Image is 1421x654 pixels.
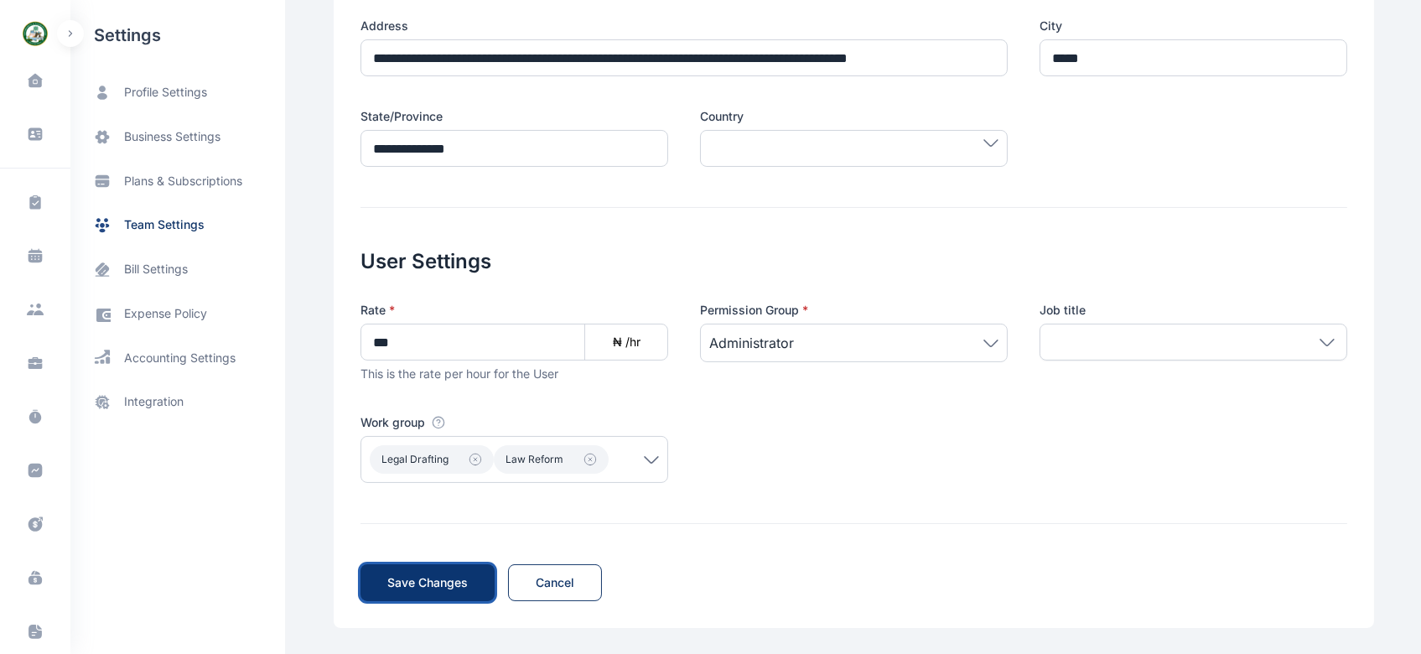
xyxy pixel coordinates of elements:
[70,70,285,115] a: profile settings
[360,18,1008,34] label: Address
[494,445,609,474] button: Law Reform
[1040,18,1347,34] label: City
[124,306,207,320] font: expense policy
[381,453,449,465] font: Legal Drafting
[360,414,425,431] span: Work group
[124,217,205,231] font: team settings
[585,324,668,361] div: ₦ /hr
[360,208,1347,275] h2: User Settings
[387,574,468,591] span: Save Changes
[506,453,563,466] span: Law Reform
[70,380,285,424] a: integration
[70,336,285,380] a: accounting settings
[360,108,668,125] label: State/Province
[124,394,184,408] font: integration
[70,247,285,292] a: bill settings
[70,292,285,336] a: expense policy
[360,366,668,382] div: This is the rate per hour for the User
[124,174,242,188] font: plans & subscriptions
[124,262,188,276] font: bill settings
[124,85,207,99] font: profile settings
[370,445,494,474] button: Legal Drafting
[70,159,285,203] a: plans & subscriptions
[709,335,794,351] font: Administrator
[700,302,808,319] span: Permission Group
[124,350,236,365] font: accounting settings
[70,203,285,247] a: team settings
[94,25,161,45] font: settings
[700,108,744,125] span: Country
[124,129,220,143] font: business settings
[1040,302,1347,319] label: Job title
[360,564,495,601] button: Save Changes
[508,564,602,601] a: Cancel
[70,115,285,159] a: business settings
[360,302,668,319] label: Rate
